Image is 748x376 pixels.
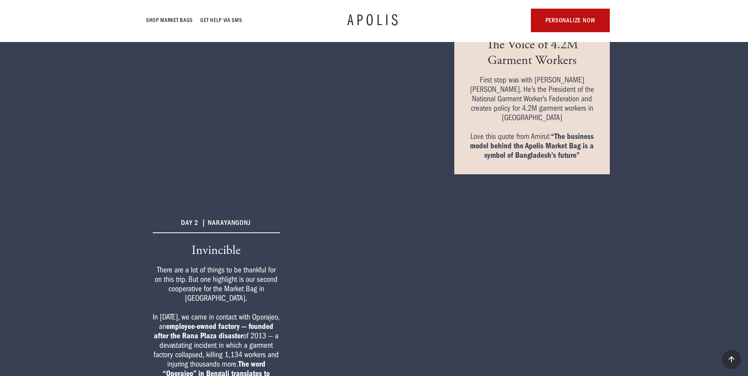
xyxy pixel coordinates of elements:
a: GET HELP VIA SMS [201,16,242,25]
a: APOLIS [347,13,401,28]
h3: The Voice of 4.2M Garment Workers [468,37,596,68]
strong: employee-owned factory — founded after the Rana Plaza disaster [154,322,273,340]
strong: “The business model behind the Apolis Market Bag is a symbol of Bangladesh’s future” [470,132,594,160]
a: personalize now [531,9,609,32]
div: First stop was with [PERSON_NAME] [PERSON_NAME]. He’s the President of the National Garment Worke... [468,75,596,160]
a: Shop Market bags [146,16,193,25]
